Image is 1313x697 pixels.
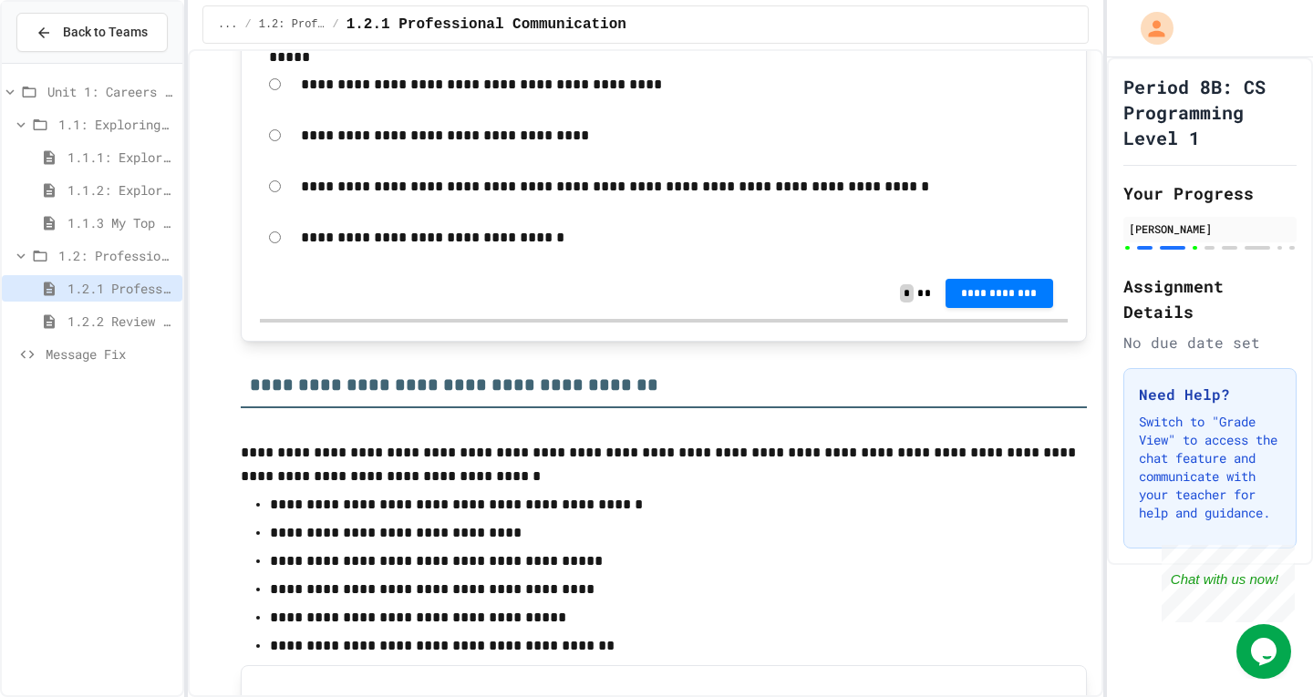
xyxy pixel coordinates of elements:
span: / [332,17,338,32]
div: My Account [1122,7,1178,49]
span: 1.1.3 My Top 3 CS Careers! [67,213,175,232]
span: 1.1: Exploring CS Careers [58,115,175,134]
span: ... [218,17,238,32]
span: 1.1.1: Exploring CS Careers [67,148,175,167]
span: 1.1.2: Exploring CS Careers - Review [67,180,175,200]
span: Back to Teams [63,23,148,42]
h2: Your Progress [1123,180,1297,206]
div: [PERSON_NAME] [1129,220,1291,237]
span: Message Fix [46,344,175,364]
button: Back to Teams [16,13,168,52]
h2: Assignment Details [1123,273,1297,324]
span: Unit 1: Careers & Professionalism [47,82,175,101]
iframe: chat widget [1236,624,1295,679]
h1: Period 8B: CS Programming Level 1 [1123,74,1297,150]
span: 1.2: Professional Communication [259,17,326,32]
span: 1.2: Professional Communication [58,246,175,265]
span: / [245,17,252,32]
p: Switch to "Grade View" to access the chat feature and communicate with your teacher for help and ... [1139,413,1281,522]
span: 1.2.2 Review - Professional Communication [67,312,175,331]
div: No due date set [1123,332,1297,354]
iframe: chat widget [1162,545,1295,622]
span: 1.2.1 Professional Communication [67,279,175,298]
span: 1.2.1 Professional Communication [346,14,626,36]
h3: Need Help? [1139,384,1281,405]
